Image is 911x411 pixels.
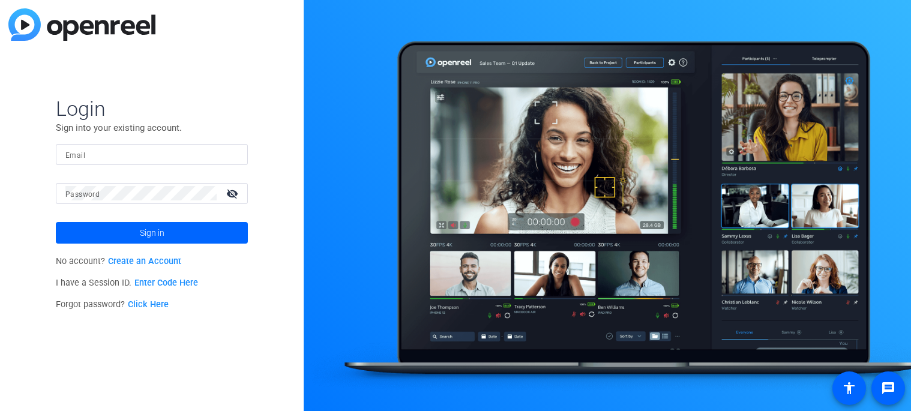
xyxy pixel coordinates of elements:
[56,222,248,244] button: Sign in
[842,381,856,395] mat-icon: accessibility
[56,299,169,310] span: Forgot password?
[56,121,248,134] p: Sign into your existing account.
[134,278,198,288] a: Enter Code Here
[56,278,198,288] span: I have a Session ID.
[140,218,164,248] span: Sign in
[65,147,238,161] input: Enter Email Address
[65,190,100,199] mat-label: Password
[8,8,155,41] img: blue-gradient.svg
[219,185,248,202] mat-icon: visibility_off
[108,256,181,266] a: Create an Account
[128,299,169,310] a: Click Here
[56,256,181,266] span: No account?
[56,96,248,121] span: Login
[65,151,85,160] mat-label: Email
[881,381,895,395] mat-icon: message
